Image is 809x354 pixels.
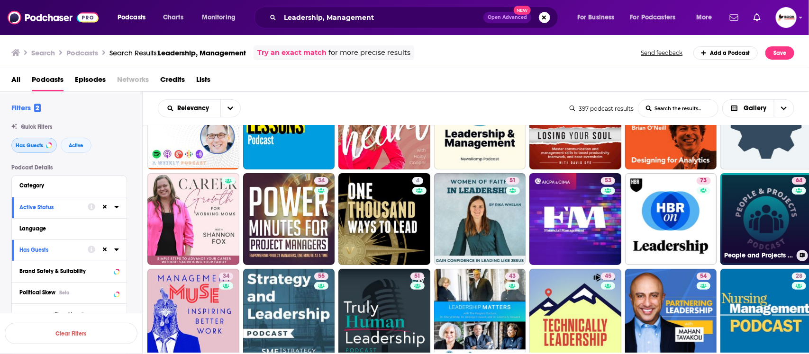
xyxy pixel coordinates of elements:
[11,72,20,91] a: All
[414,272,420,281] span: 51
[509,272,516,281] span: 43
[11,164,127,171] p: Podcast Details
[163,11,183,24] span: Charts
[776,7,797,28] span: Logged in as BookLaunchers
[19,289,55,296] span: Political Skew
[158,48,246,57] span: Leadership, Management
[178,105,213,112] span: Relevancy
[571,10,627,25] button: open menu
[12,303,127,325] button: Show More
[109,48,246,57] a: Search Results:Leadership, Management
[750,9,764,26] a: Show notifications dropdown
[202,11,236,24] span: Monitoring
[483,12,531,23] button: Open AdvancedNew
[55,311,80,317] span: Show More
[700,176,707,186] span: 73
[601,177,615,185] a: 53
[11,138,57,153] button: Has Guests
[19,179,119,191] button: Category
[66,48,98,57] h3: Podcasts
[195,10,248,25] button: open menu
[792,177,806,185] a: 64
[505,273,519,280] a: 43
[157,10,189,25] a: Charts
[726,9,742,26] a: Show notifications dropdown
[19,286,119,298] button: Political SkewBeta
[314,273,328,280] a: 55
[624,10,690,25] button: open menu
[410,273,424,280] a: 51
[118,11,145,24] span: Podcasts
[328,47,410,58] span: for more precise results
[19,265,119,277] button: Brand Safety & Suitability
[796,272,802,281] span: 28
[109,48,246,57] div: Search Results:
[32,72,64,91] a: Podcasts
[263,7,567,28] div: Search podcasts, credits, & more...
[318,272,325,281] span: 55
[529,173,621,265] a: 53
[69,143,83,148] span: Active
[605,272,611,281] span: 45
[75,72,106,91] a: Episodes
[11,103,41,112] h2: Filters
[19,222,119,234] button: Language
[196,72,210,91] a: Lists
[19,182,113,189] div: Category
[338,173,430,265] a: 4
[601,273,615,280] a: 45
[506,177,519,185] a: 51
[257,47,327,58] a: Try an exact match
[693,46,758,60] a: Add a Podcast
[724,251,793,259] h3: People and Projects Podcast: Project Management Podcast
[117,72,149,91] span: Networks
[697,177,711,185] a: 73
[21,124,52,130] span: Quick Filters
[696,11,712,24] span: More
[220,100,240,117] button: open menu
[509,176,516,186] span: 51
[625,173,717,265] a: 73
[744,105,766,112] span: Gallery
[412,177,423,185] a: 4
[243,173,335,265] a: 34
[776,7,797,28] img: User Profile
[434,173,526,265] a: 51
[796,176,802,186] span: 64
[722,99,795,117] button: Choose View
[19,225,113,232] div: Language
[700,272,707,281] span: 54
[488,15,527,20] span: Open Advanced
[605,176,611,186] span: 53
[765,46,794,60] button: Save
[280,10,483,25] input: Search podcasts, credits, & more...
[5,323,137,344] button: Clear Filters
[19,201,88,213] button: Active Status
[792,273,806,280] a: 28
[776,7,797,28] button: Show profile menu
[570,105,634,112] div: 397 podcast results
[219,273,233,280] a: 34
[158,105,220,112] button: open menu
[630,11,676,24] span: For Podcasters
[34,104,41,112] span: 2
[19,204,82,211] div: Active Status
[8,9,99,27] img: Podchaser - Follow, Share and Rate Podcasts
[314,177,328,185] a: 34
[318,176,325,186] span: 34
[19,247,82,253] div: Has Guests
[19,244,88,256] button: Has Guests
[16,143,43,148] span: Has Guests
[416,176,419,186] span: 4
[690,10,724,25] button: open menu
[638,49,686,57] button: Send feedback
[514,6,531,15] span: New
[111,10,158,25] button: open menu
[61,138,91,153] button: Active
[697,273,711,280] a: 54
